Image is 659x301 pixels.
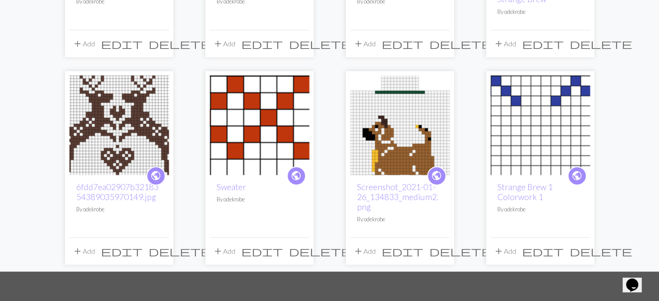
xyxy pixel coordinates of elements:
i: public [431,167,442,184]
span: delete [149,245,211,257]
p: By odekrobe [217,195,302,204]
span: public [150,169,161,182]
button: Delete [567,243,635,259]
button: Add [490,243,519,259]
span: public [571,169,582,182]
p: By odekrobe [76,205,162,214]
a: public [146,166,166,185]
i: public [291,167,302,184]
button: Delete [146,36,214,52]
i: Edit [101,39,143,49]
button: Add [69,243,98,259]
a: Screenshot_2021-01-26_134833_medium2.png [357,182,438,212]
span: add [353,38,364,50]
img: 6fdd7ea02907b3218354389035970149.jpg [69,75,169,175]
button: Edit [98,243,146,259]
button: Edit [379,243,426,259]
img: Screenshot_2021-01-26_134833_medium2.png [350,75,450,175]
button: Edit [98,36,146,52]
span: add [353,245,364,257]
a: public [287,166,306,185]
span: edit [241,38,283,50]
span: add [72,38,83,50]
span: delete [429,245,492,257]
button: Delete [286,36,354,52]
button: Edit [519,36,567,52]
a: 6fdd7ea02907b3218354389035970149.jpg [76,182,159,202]
img: Strange Brew 1 Colorwork 1 [490,75,590,175]
i: Edit [522,39,564,49]
a: Screenshot_2021-01-26_134833_medium2.png [350,120,450,128]
span: delete [570,245,632,257]
i: Edit [101,246,143,256]
span: delete [429,38,492,50]
span: edit [522,245,564,257]
a: Strange Brew 1 Colorwork 1 [490,120,590,128]
button: Add [350,36,379,52]
button: Edit [238,243,286,259]
img: Sweater [210,75,309,175]
span: public [291,169,302,182]
a: Strange Brew 1 Colorwork 1 [497,182,553,202]
span: edit [101,38,143,50]
a: public [427,166,446,185]
span: delete [289,38,351,50]
span: edit [101,245,143,257]
iframe: chat widget [623,266,650,292]
i: Edit [241,39,283,49]
button: Add [210,36,238,52]
i: public [150,167,161,184]
button: Delete [286,243,354,259]
button: Edit [519,243,567,259]
span: add [72,245,83,257]
span: edit [241,245,283,257]
span: add [213,38,223,50]
button: Add [69,36,98,52]
button: Delete [146,243,214,259]
a: 6fdd7ea02907b3218354389035970149.jpg [69,120,169,128]
button: Add [350,243,379,259]
button: Add [490,36,519,52]
p: By odekrobe [497,8,583,16]
span: add [213,245,223,257]
span: edit [522,38,564,50]
p: By odekrobe [497,205,583,214]
span: public [431,169,442,182]
button: Add [210,243,238,259]
button: Delete [426,243,495,259]
a: Sweater [210,120,309,128]
span: edit [382,245,423,257]
a: Sweater [217,182,246,192]
i: Edit [382,39,423,49]
i: public [571,167,582,184]
span: delete [149,38,211,50]
button: Delete [567,36,635,52]
i: Edit [241,246,283,256]
button: Edit [238,36,286,52]
span: edit [382,38,423,50]
span: add [493,38,504,50]
p: By odekrobe [357,215,443,223]
span: delete [570,38,632,50]
i: Edit [382,246,423,256]
button: Edit [379,36,426,52]
i: Edit [522,246,564,256]
span: delete [289,245,351,257]
span: add [493,245,504,257]
a: public [568,166,587,185]
button: Delete [426,36,495,52]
